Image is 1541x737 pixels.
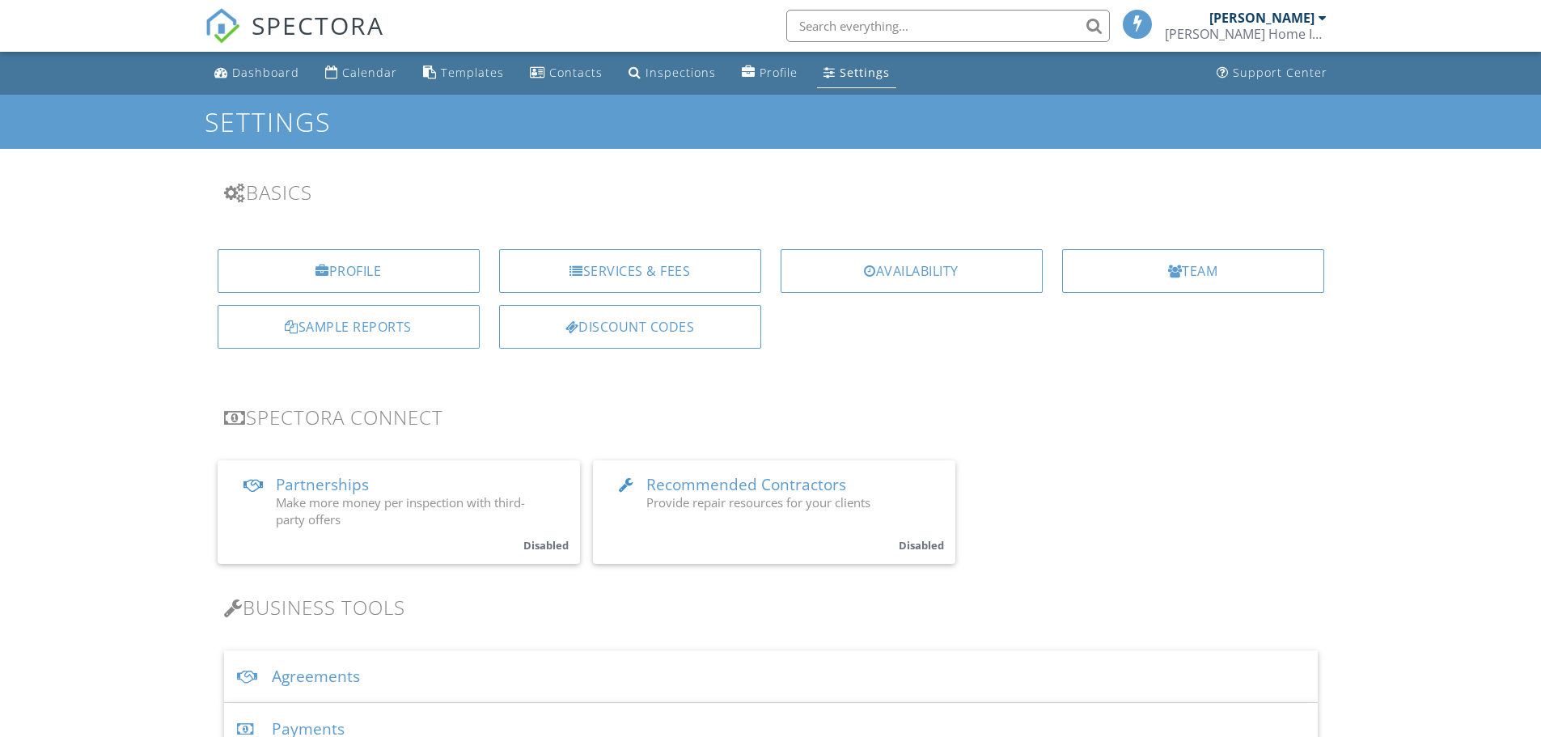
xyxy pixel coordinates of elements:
a: Support Center [1210,58,1334,88]
a: Services & Fees [499,249,761,293]
h3: Spectora Connect [224,406,1318,428]
a: Contacts [523,58,609,88]
small: Disabled [899,538,944,553]
div: Dashboard [232,65,299,80]
a: Sample Reports [218,305,480,349]
h3: Business Tools [224,596,1318,618]
small: Disabled [523,538,569,553]
div: Agreements [224,650,1318,703]
div: [PERSON_NAME] [1209,10,1315,26]
div: Nestor Home Inspections [1165,26,1327,42]
span: SPECTORA [252,8,384,42]
a: Team [1062,249,1324,293]
a: Dashboard [208,58,306,88]
a: Inspections [622,58,722,88]
a: Recommended Contractors Provide repair resources for your clients Disabled [593,460,955,564]
span: Recommended Contractors [646,474,846,495]
h3: Basics [224,181,1318,203]
div: Profile [760,65,798,80]
img: The Best Home Inspection Software - Spectora [205,8,240,44]
a: Templates [417,58,510,88]
a: Partnerships Make more money per inspection with third-party offers Disabled [218,460,580,564]
h1: Settings [205,108,1337,136]
div: Templates [441,65,504,80]
span: Make more money per inspection with third-party offers [276,494,525,527]
div: Inspections [646,65,716,80]
div: Contacts [549,65,603,80]
a: SPECTORA [205,22,384,56]
div: Settings [840,65,890,80]
div: Calendar [342,65,397,80]
a: Calendar [319,58,404,88]
span: Provide repair resources for your clients [646,494,870,510]
a: Company Profile [735,58,804,88]
a: Settings [817,58,896,88]
span: Partnerships [276,474,369,495]
div: Support Center [1233,65,1327,80]
a: Discount Codes [499,305,761,349]
a: Availability [781,249,1043,293]
a: Profile [218,249,480,293]
input: Search everything... [786,10,1110,42]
